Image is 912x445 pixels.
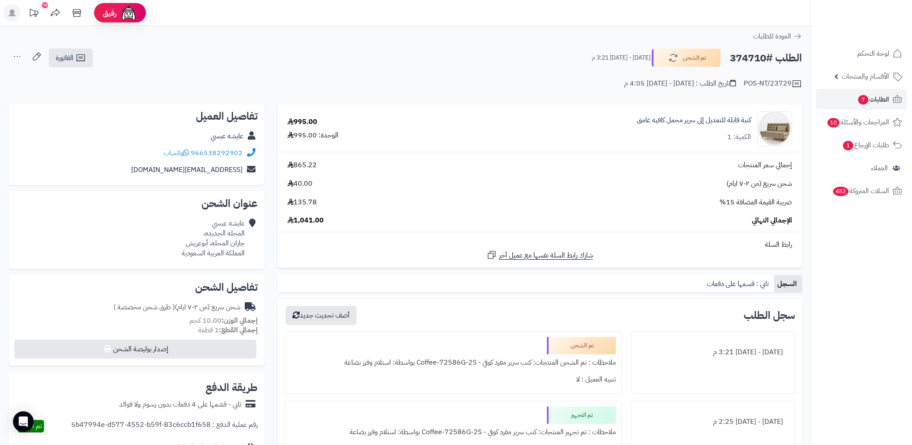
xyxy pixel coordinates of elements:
[727,132,751,142] div: الكمية: 1
[857,48,889,60] span: لوحة التحكم
[816,43,907,64] a: لوحة التحكم
[637,115,751,125] a: كنبة قابلة للتعديل إلى سرير مخمل كافيه غامق
[842,139,889,151] span: طلبات الإرجاع
[290,371,616,388] div: تنبيه العميل : لا
[738,160,792,170] span: إجمالي سعر المنتجات
[816,89,907,110] a: الطلبات7
[287,160,317,170] span: 865.22
[198,325,258,335] small: 1 قطعة
[211,131,243,141] a: عايشه عبسي
[720,197,792,207] span: ضريبة القيمة المضافة 15%
[637,344,789,361] div: [DATE] - [DATE] 3:21 م
[858,95,868,105] span: 7
[16,198,258,209] h2: عنوان الشحن
[281,240,798,250] div: رابط السلة
[16,111,258,121] h2: تفاصيل العميل
[287,216,324,226] span: 1,041.00
[23,4,44,24] a: تحديثات المنصة
[287,179,312,189] span: 40.00
[221,315,258,326] strong: إجمالي الوزن:
[843,141,853,150] span: 1
[103,8,117,18] span: رفيق
[833,187,849,196] span: 482
[816,158,907,178] a: العملاء
[704,275,774,292] a: تابي : قسمها على دفعات
[827,118,840,127] span: 10
[164,148,189,158] a: واتساب
[758,111,792,146] img: 1757156160-1-90x90.jpg
[842,70,889,83] span: الأقسام والمنتجات
[624,79,736,89] div: تاريخ الطلب : [DATE] - [DATE] 4:05 م
[49,48,93,67] a: الفاتورة
[827,116,889,128] span: المراجعات والأسئلة
[637,413,789,430] div: [DATE] - [DATE] 2:25 م
[42,2,48,8] div: 10
[16,282,258,292] h2: تفاصيل الشحن
[547,407,616,424] div: تم التجهيز
[857,93,889,105] span: الطلبات
[744,310,795,321] h3: سجل الطلب
[119,400,241,410] div: تابي - قسّمها على 4 دفعات بدون رسوم ولا فوائد
[191,148,243,158] a: 966538292902
[290,354,616,371] div: ملاحظات : تم الشحن المنتجات: كنب سرير مفرد كوفي - Coffee-72586G-2S بواسطة: استلام وفرز بضاعة
[287,130,338,140] div: الوحدة: 995.00
[592,54,650,62] small: [DATE] - [DATE] 3:21 م
[726,179,792,189] span: شحن سريع (من ٢-٧ ايام)
[816,135,907,156] a: طلبات الإرجاع1
[205,382,258,393] h2: طريقة الدفع
[744,79,802,89] div: POS-NT/23729
[189,315,258,326] small: 10.00 كجم
[14,340,256,359] button: إصدار بوليصة الشحن
[752,216,792,226] span: الإجمالي النهائي
[182,219,245,258] div: عايشه عبسي المحله الجديده، جازان المحله، أبوعريش المملكة العربية السعودية
[131,165,243,175] a: [EMAIL_ADDRESS][DOMAIN_NAME]
[286,306,357,325] button: أضف تحديث جديد
[499,251,593,261] span: شارك رابط السلة نفسها مع عميل آخر
[56,53,73,63] span: الفاتورة
[120,4,137,22] img: ai-face.png
[287,197,317,207] span: 135.78
[71,420,258,432] div: رقم عملية الدفع : 5b47994e-d577-4552-b59f-83c6ccb1f658
[219,325,258,335] strong: إجمالي القطع:
[816,181,907,201] a: السلات المتروكة482
[486,250,593,261] a: شارك رابط السلة نفسها مع عميل آخر
[816,112,907,133] a: المراجعات والأسئلة10
[753,31,791,41] span: العودة للطلبات
[114,302,240,312] div: شحن سريع (من ٢-٧ ايام)
[832,185,889,197] span: السلات المتروكة
[853,6,904,25] img: logo-2.png
[547,337,616,354] div: تم الشحن
[730,49,802,67] h2: الطلب #374710
[871,162,888,174] span: العملاء
[774,275,802,292] a: السجل
[114,302,175,312] span: ( طرق شحن مخصصة )
[13,411,34,432] div: Open Intercom Messenger
[287,117,317,127] div: 995.00
[652,49,721,67] button: تم الشحن
[290,424,616,441] div: ملاحظات : تم تجهيز المنتجات: كنب سرير مفرد كوفي - Coffee-72586G-2S بواسطة: استلام وفرز بضاعة
[753,31,802,41] a: العودة للطلبات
